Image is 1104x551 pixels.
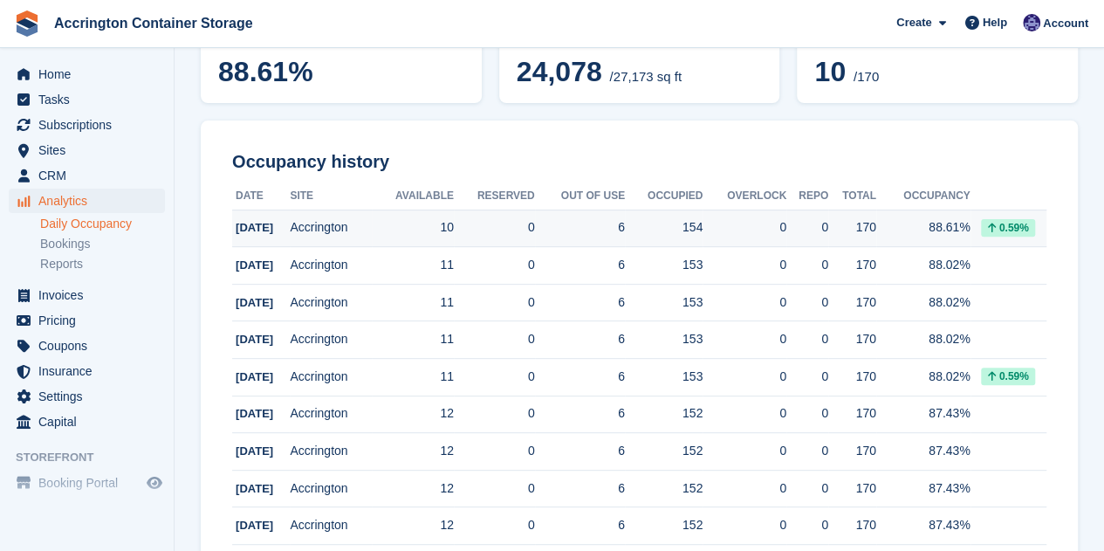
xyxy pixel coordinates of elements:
td: Accrington [290,247,371,285]
td: 87.43% [876,470,970,507]
div: 0 [786,368,828,386]
div: 0 [703,330,786,348]
div: 0 [703,442,786,460]
div: 153 [625,330,703,348]
a: menu [9,334,165,358]
th: Reserved [454,183,535,210]
div: 153 [625,256,703,274]
td: 88.02% [876,321,970,359]
td: 87.43% [876,396,970,433]
th: Total [828,183,876,210]
td: 88.61% [876,210,970,247]
td: 0 [454,470,535,507]
td: Accrington [290,359,371,396]
div: 0.59% [981,368,1035,385]
td: Accrington [290,433,371,471]
span: [DATE] [236,370,273,383]
td: 0 [454,433,535,471]
td: 87.43% [876,433,970,471]
span: Create [896,14,931,31]
td: Accrington [290,210,371,247]
td: 11 [372,284,454,321]
td: Accrington [290,396,371,433]
a: menu [9,138,165,162]
th: Available [372,183,454,210]
td: 170 [828,321,876,359]
span: Help [983,14,1007,31]
span: Sites [38,138,143,162]
div: 0 [703,218,786,237]
a: Accrington Container Storage [47,9,260,38]
a: menu [9,163,165,188]
td: 170 [828,507,876,545]
td: 170 [828,210,876,247]
td: 6 [535,359,625,396]
a: menu [9,410,165,434]
span: Storefront [16,449,174,466]
a: menu [9,384,165,409]
td: 170 [828,470,876,507]
td: 6 [535,321,625,359]
div: 0 [703,293,786,312]
div: 0 [786,330,828,348]
span: CRM [38,163,143,188]
td: 0 [454,396,535,433]
td: 0 [454,247,535,285]
div: 152 [625,479,703,498]
td: 6 [535,210,625,247]
div: 153 [625,293,703,312]
a: Reports [40,256,165,272]
span: 88.61% [218,56,464,87]
td: 12 [372,433,454,471]
div: 0 [786,218,828,237]
td: Accrington [290,284,371,321]
span: Booking Portal [38,471,143,495]
td: 0 [454,210,535,247]
td: 170 [828,247,876,285]
span: [DATE] [236,444,273,458]
div: 0 [703,516,786,534]
div: 0 [703,368,786,386]
a: Preview store [144,472,165,493]
div: 0 [703,404,786,423]
div: 152 [625,404,703,423]
td: 0 [454,284,535,321]
span: [DATE] [236,333,273,346]
td: 10 [372,210,454,247]
td: 12 [372,507,454,545]
td: 6 [535,284,625,321]
a: menu [9,113,165,137]
a: menu [9,471,165,495]
img: stora-icon-8386f47178a22dfd0bd8f6a31ec36ba5ce8667c1dd55bd0f319d3a0aa187defe.svg [14,10,40,37]
td: Accrington [290,507,371,545]
td: 88.02% [876,359,970,396]
a: Bookings [40,236,165,252]
td: 6 [535,396,625,433]
td: 11 [372,359,454,396]
span: [DATE] [236,482,273,495]
th: Repo [786,183,828,210]
div: 0 [786,442,828,460]
div: 0 [786,479,828,498]
span: Analytics [38,189,143,213]
th: Overlock [703,183,786,210]
td: 6 [535,507,625,545]
td: 6 [535,470,625,507]
a: menu [9,283,165,307]
div: 0 [703,479,786,498]
div: 0 [786,404,828,423]
div: 152 [625,442,703,460]
a: menu [9,308,165,333]
th: Date [232,183,290,210]
span: Pricing [38,308,143,333]
span: 10 [814,56,846,87]
td: 88.02% [876,247,970,285]
span: [DATE] [236,296,273,309]
img: Jacob Connolly [1023,14,1040,31]
a: menu [9,359,165,383]
div: 153 [625,368,703,386]
td: 170 [828,359,876,396]
td: 6 [535,433,625,471]
td: 6 [535,247,625,285]
td: 170 [828,433,876,471]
